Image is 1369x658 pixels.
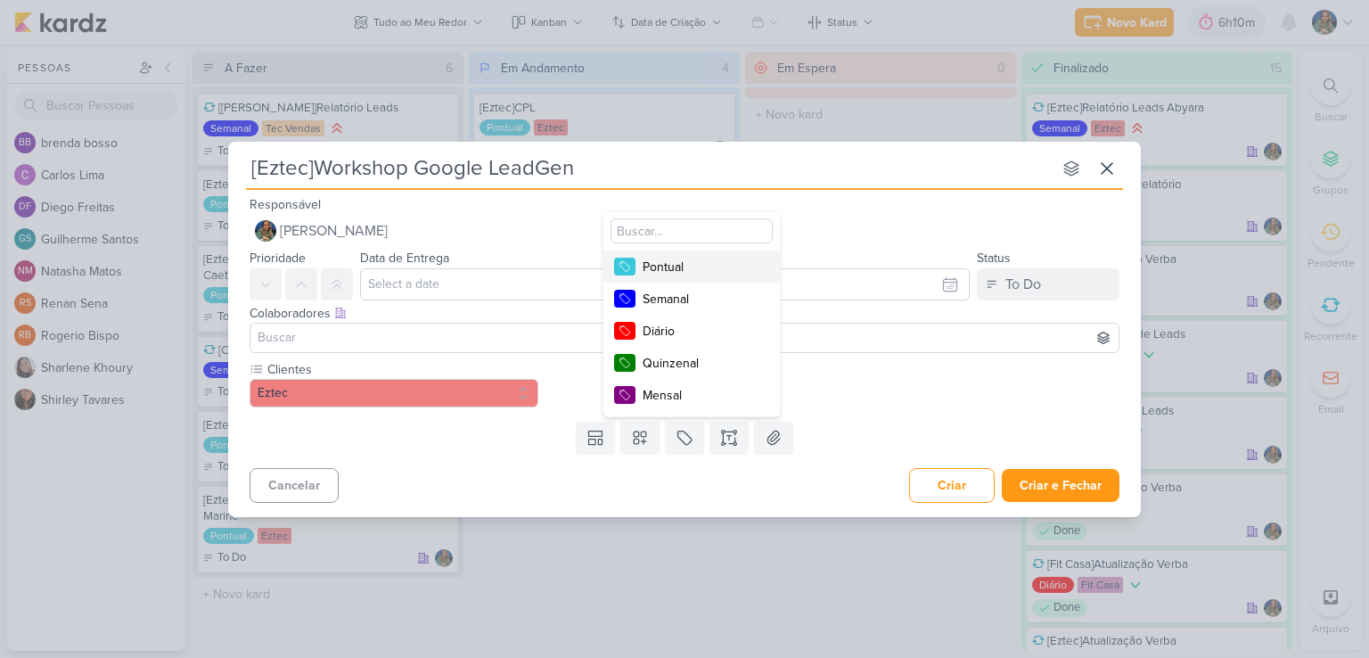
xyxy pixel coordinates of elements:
[360,268,970,300] input: Select a date
[643,258,758,276] div: Pontual
[643,354,758,373] div: Quinzenal
[254,327,1115,349] input: Buscar
[977,251,1011,266] label: Status
[643,322,758,341] div: Diário
[250,197,321,212] label: Responsável
[246,152,1052,185] input: Kard Sem Título
[603,251,780,283] button: Pontual
[643,290,758,308] div: Semanal
[266,360,538,379] label: Clientes
[250,251,306,266] label: Prioridade
[603,315,780,347] button: Diário
[250,215,1119,247] button: [PERSON_NAME]
[280,220,388,242] span: [PERSON_NAME]
[250,468,339,503] button: Cancelar
[250,304,1119,323] div: Colaboradores
[250,379,538,407] button: Eztec
[1005,274,1041,295] div: To Do
[603,379,780,411] button: Mensal
[977,268,1119,300] button: To Do
[360,251,449,266] label: Data de Entrega
[611,218,773,243] input: Buscar...
[909,468,995,503] button: Criar
[255,220,276,242] img: Isabella Gutierres
[603,347,780,379] button: Quinzenal
[643,386,758,405] div: Mensal
[603,283,780,315] button: Semanal
[1002,469,1119,502] button: Criar e Fechar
